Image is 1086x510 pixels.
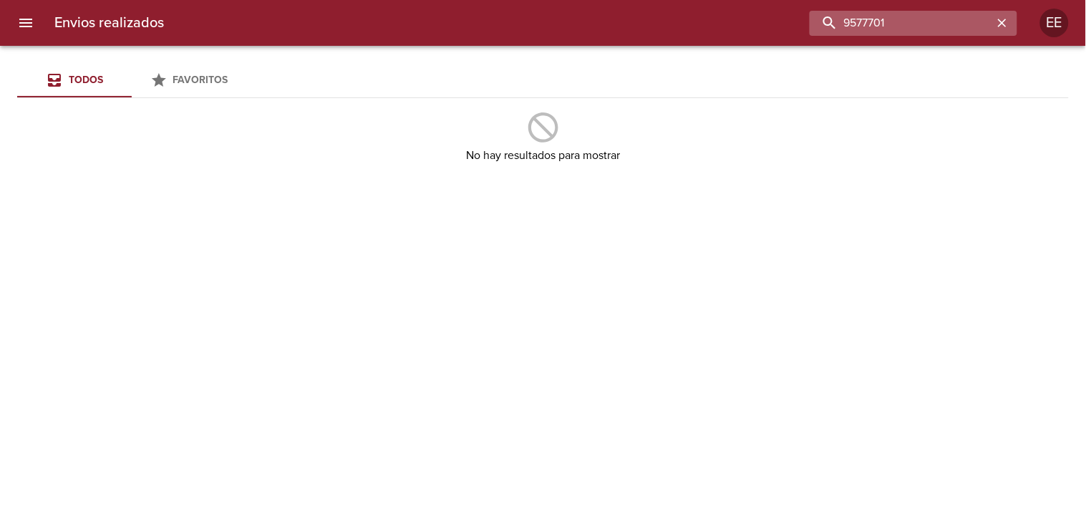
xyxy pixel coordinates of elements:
div: EE [1040,9,1069,37]
span: Todos [69,74,103,86]
h6: Envios realizados [54,11,164,34]
h6: No hay resultados para mostrar [466,145,620,165]
div: Tabs Envios [17,63,246,97]
input: buscar [810,11,993,36]
button: menu [9,6,43,40]
span: Favoritos [173,74,228,86]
